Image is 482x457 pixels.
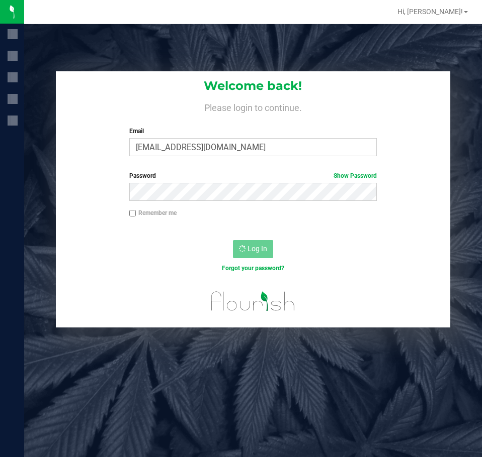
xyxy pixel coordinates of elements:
[233,240,273,258] button: Log In
[129,172,156,179] span: Password
[56,79,450,92] h1: Welcome back!
[129,127,377,136] label: Email
[334,172,377,179] a: Show Password
[222,265,284,272] a: Forgot your password?
[56,100,450,112] h4: Please login to continue.
[397,8,463,16] span: Hi, [PERSON_NAME]!
[129,208,177,217] label: Remember me
[129,210,136,217] input: Remember me
[248,245,267,253] span: Log In
[204,283,302,319] img: flourish_logo.svg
